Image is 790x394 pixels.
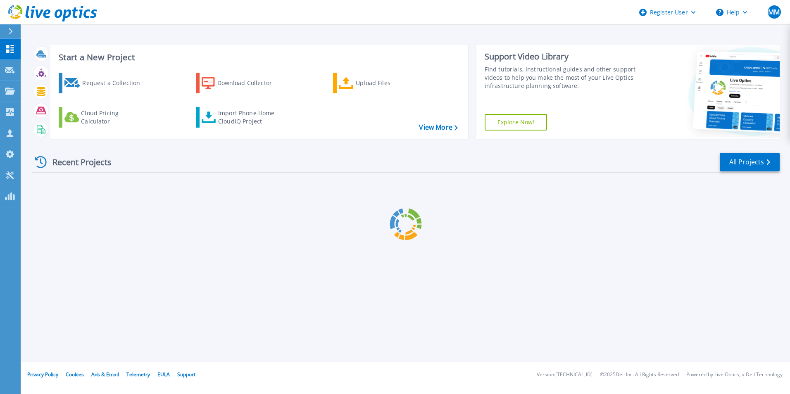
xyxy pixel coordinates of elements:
li: Powered by Live Optics, a Dell Technology [686,372,783,377]
a: Privacy Policy [27,371,58,378]
div: Import Phone Home CloudIQ Project [218,109,283,126]
li: Version: [TECHNICAL_ID] [537,372,592,377]
span: MM [768,9,780,15]
h3: Start a New Project [59,53,457,62]
a: Ads & Email [91,371,119,378]
div: Download Collector [217,75,283,91]
a: Request a Collection [59,73,151,93]
div: Recent Projects [32,152,123,172]
a: Cloud Pricing Calculator [59,107,151,128]
li: © 2025 Dell Inc. All Rights Reserved [600,372,679,377]
div: Support Video Library [485,51,639,62]
a: Download Collector [196,73,288,93]
a: Telemetry [126,371,150,378]
a: Cookies [66,371,84,378]
div: Cloud Pricing Calculator [81,109,147,126]
a: EULA [157,371,170,378]
div: Find tutorials, instructional guides and other support videos to help you make the most of your L... [485,65,639,90]
div: Upload Files [356,75,422,91]
a: All Projects [720,153,780,171]
a: View More [419,123,457,131]
a: Upload Files [333,73,425,93]
div: Request a Collection [82,75,148,91]
a: Explore Now! [485,114,547,131]
a: Support [177,371,195,378]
